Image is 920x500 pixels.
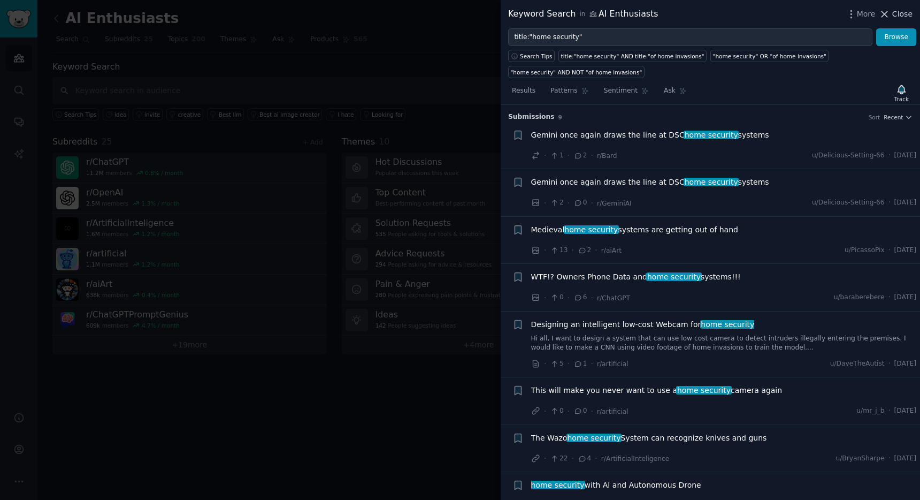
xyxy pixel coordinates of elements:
span: [DATE] [894,246,916,255]
a: Gemini once again draws the line at DSChome securitysystems [531,177,769,188]
span: Results [512,86,535,96]
span: 4 [578,454,591,464]
button: Track [891,82,913,104]
span: Close [892,9,913,20]
a: "home security" AND NOT "of home invasions" [508,66,645,78]
a: Designing an intelligent low-cost Webcam forhome security [531,319,755,330]
span: · [888,454,891,464]
span: · [544,292,546,304]
span: 0 [573,406,587,416]
span: · [888,406,891,416]
div: Sort [869,113,880,121]
a: Hi all, I want to design a system that can use low cost camera to detect intruders illegally ente... [531,334,917,353]
span: 2 [578,246,591,255]
span: Designing an intelligent low-cost Webcam for [531,319,755,330]
div: title:"home security" AND title:"of home invasions" [561,52,704,60]
span: · [544,245,546,256]
span: u/Delicious-Setting-66 [812,198,885,208]
span: in [579,10,585,19]
span: Gemini once again draws the line at DSC systems [531,130,769,141]
a: Results [508,82,539,104]
span: u/BryanSharpe [835,454,884,464]
span: · [572,453,574,464]
span: · [568,292,570,304]
span: [DATE] [894,198,916,208]
span: home security [700,320,756,329]
a: Gemini once again draws the line at DSChome securitysystems [531,130,769,141]
span: · [888,198,891,208]
span: home security [684,131,739,139]
a: Medievalhome securitysystems are getting out of hand [531,224,738,236]
span: home security [646,272,702,281]
span: · [544,406,546,417]
span: Sentiment [604,86,638,96]
span: WTF!? Owners Phone Data and systems!!! [531,271,741,283]
span: r/artificial [597,408,628,415]
button: Search Tips [508,50,555,62]
div: "home security" AND NOT "of home invasions" [511,69,642,76]
a: "home security" OR "of home invasions" [710,50,829,62]
span: 2 [550,198,563,208]
span: 0 [573,198,587,208]
button: Recent [884,113,913,121]
span: u/mr_j_b [856,406,884,416]
span: r/aiArt [601,247,622,254]
span: [DATE] [894,293,916,302]
a: Ask [660,82,691,104]
span: u/DaveTheAutist [830,359,885,369]
span: Submission s [508,112,555,122]
a: title:"home security" AND title:"of home invasions" [558,50,707,62]
span: · [888,151,891,161]
span: · [591,406,593,417]
a: Patterns [547,82,592,104]
span: r/artificial [597,360,628,368]
span: 5 [550,359,563,369]
div: Track [894,95,909,103]
span: home security [676,386,732,395]
button: Browse [876,28,916,47]
span: 22 [550,454,568,464]
span: · [888,359,891,369]
span: [DATE] [894,454,916,464]
span: · [591,358,593,369]
span: [DATE] [894,406,916,416]
a: Sentiment [600,82,653,104]
span: home security [564,225,619,234]
span: home security [566,434,622,442]
span: · [568,198,570,209]
span: · [591,150,593,161]
span: Ask [664,86,676,96]
span: u/Delicious-Setting-66 [812,151,885,161]
span: [DATE] [894,151,916,161]
span: More [857,9,876,20]
span: The Wazo System can recognize knives and guns [531,433,767,444]
div: Keyword Search AI Enthusiasts [508,7,658,21]
span: Medieval systems are getting out of hand [531,224,738,236]
span: · [888,293,891,302]
span: This will make you never want to use a camera again [531,385,783,396]
span: r/ChatGPT [597,294,630,302]
span: · [568,358,570,369]
span: [DATE] [894,359,916,369]
span: · [888,246,891,255]
button: Close [879,9,913,20]
div: "home security" OR "of home invasions" [713,52,826,60]
span: Recent [884,113,903,121]
span: · [595,453,597,464]
a: WTF!? Owners Phone Data andhome securitysystems!!! [531,271,741,283]
span: · [591,198,593,209]
span: · [544,150,546,161]
span: home security [530,481,586,489]
span: 9 [558,114,562,120]
span: · [544,198,546,209]
span: · [568,406,570,417]
a: This will make you never want to use ahome securitycamera again [531,385,783,396]
span: Gemini once again draws the line at DSC systems [531,177,769,188]
a: The Wazohome securitySystem can recognize knives and guns [531,433,767,444]
span: 6 [573,293,587,302]
span: · [544,453,546,464]
span: Patterns [550,86,577,96]
span: r/GeminiAI [597,200,632,207]
span: 13 [550,246,568,255]
span: · [572,245,574,256]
